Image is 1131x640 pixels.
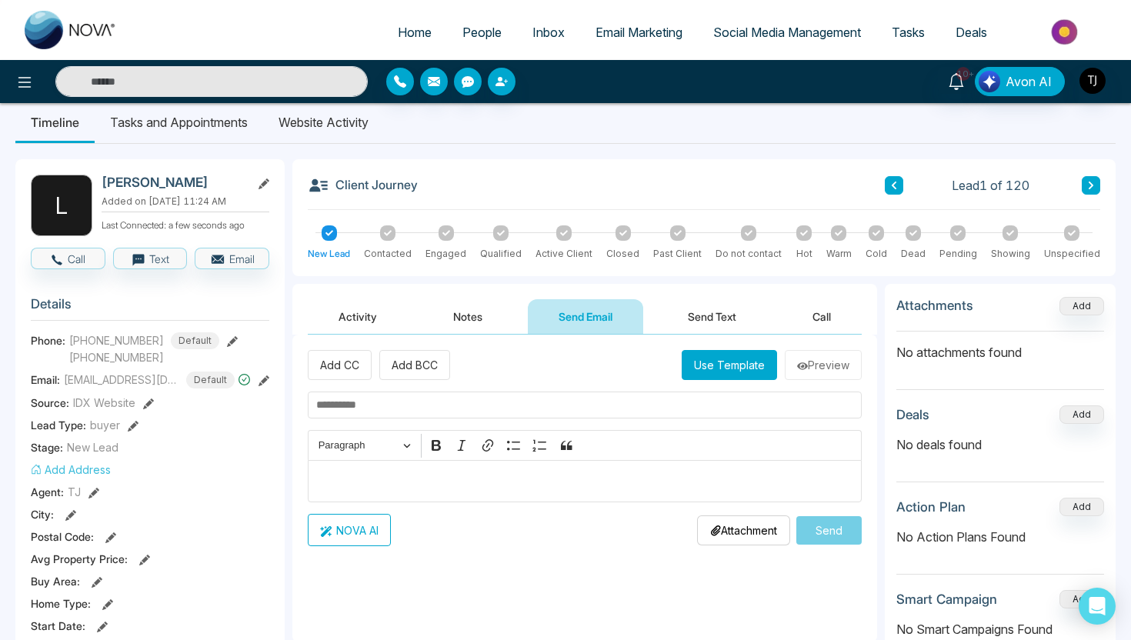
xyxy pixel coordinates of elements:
[1059,297,1104,315] button: Add
[31,595,91,612] span: Home Type :
[896,592,997,607] h3: Smart Campaign
[1059,498,1104,516] button: Add
[938,67,975,94] a: 10+
[1079,68,1106,94] img: User Avatar
[186,372,235,388] span: Default
[102,195,269,208] p: Added on [DATE] 11:24 AM
[892,25,925,40] span: Tasks
[31,573,80,589] span: Buy Area :
[308,460,862,502] div: Editor editing area: main
[308,299,408,334] button: Activity
[901,247,926,261] div: Dead
[69,349,219,365] span: [PHONE_NUMBER]
[596,25,682,40] span: Email Marketing
[952,176,1029,195] span: Lead 1 of 120
[1059,405,1104,424] button: Add
[15,102,95,143] li: Timeline
[785,350,862,380] button: Preview
[713,25,861,40] span: Social Media Management
[796,247,812,261] div: Hot
[896,332,1104,362] p: No attachments found
[73,395,135,411] span: IDX Website
[195,248,269,269] button: Email
[826,247,852,261] div: Warm
[308,350,372,380] button: Add CC
[1006,72,1052,91] span: Avon AI
[31,528,94,545] span: Postal Code :
[1059,298,1104,312] span: Add
[939,247,977,261] div: Pending
[956,67,970,81] span: 10+
[716,247,782,261] div: Do not contact
[517,18,580,47] a: Inbox
[31,296,269,320] h3: Details
[31,395,69,411] span: Source:
[31,248,105,269] button: Call
[876,18,940,47] a: Tasks
[782,299,862,334] button: Call
[69,332,164,348] span: [PHONE_NUMBER]
[422,299,513,334] button: Notes
[31,417,86,433] span: Lead Type:
[90,417,120,433] span: buyer
[682,350,777,380] button: Use Template
[308,175,418,196] h3: Client Journey
[480,247,522,261] div: Qualified
[866,247,887,261] div: Cold
[31,551,128,567] span: Avg Property Price :
[896,528,1104,546] p: No Action Plans Found
[535,247,592,261] div: Active Client
[896,499,966,515] h3: Action Plan
[1059,590,1104,608] button: Add
[528,299,643,334] button: Send Email
[991,247,1030,261] div: Showing
[657,299,767,334] button: Send Text
[532,25,565,40] span: Inbox
[580,18,698,47] a: Email Marketing
[379,350,450,380] button: Add BCC
[64,372,179,388] span: [EMAIL_ADDRESS][DOMAIN_NAME]
[31,462,111,478] button: Add Address
[31,372,60,388] span: Email:
[975,67,1065,96] button: Avon AI
[31,484,64,500] span: Agent:
[102,175,245,190] h2: [PERSON_NAME]
[263,102,384,143] li: Website Activity
[308,430,862,460] div: Editor toolbar
[462,25,502,40] span: People
[171,332,219,349] span: Default
[67,439,118,455] span: New Lead
[95,102,263,143] li: Tasks and Appointments
[31,439,63,455] span: Stage:
[896,407,929,422] h3: Deals
[1079,588,1116,625] div: Open Intercom Messenger
[68,484,81,500] span: TJ
[606,247,639,261] div: Closed
[102,215,269,232] p: Last Connected: a few seconds ago
[364,247,412,261] div: Contacted
[312,434,418,458] button: Paragraph
[425,247,466,261] div: Engaged
[382,18,447,47] a: Home
[1044,247,1100,261] div: Unspecified
[979,71,1000,92] img: Lead Flow
[113,248,188,269] button: Text
[796,516,862,545] button: Send
[31,332,65,348] span: Phone:
[25,11,117,49] img: Nova CRM Logo
[653,247,702,261] div: Past Client
[31,618,85,634] span: Start Date :
[896,620,1104,638] p: No Smart Campaigns Found
[447,18,517,47] a: People
[308,514,391,546] button: NOVA AI
[956,25,987,40] span: Deals
[896,298,973,313] h3: Attachments
[398,25,432,40] span: Home
[308,247,350,261] div: New Lead
[940,18,1003,47] a: Deals
[319,436,399,455] span: Paragraph
[698,18,876,47] a: Social Media Management
[1010,15,1122,49] img: Market-place.gif
[31,506,54,522] span: City :
[896,435,1104,454] p: No deals found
